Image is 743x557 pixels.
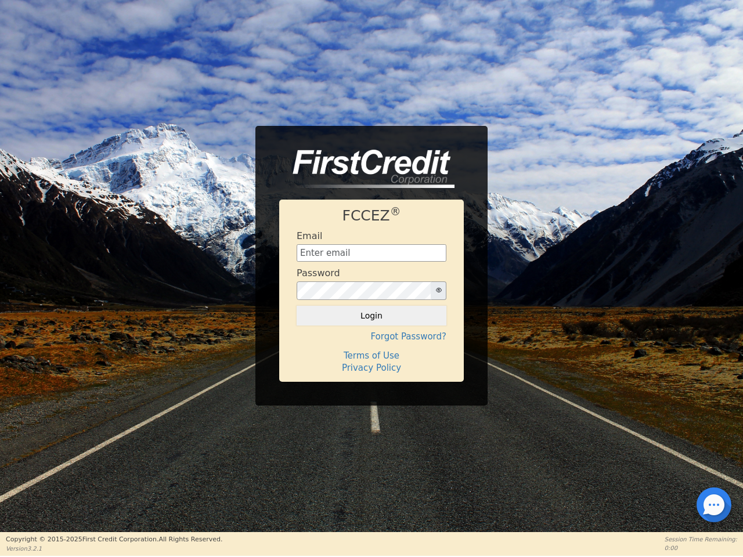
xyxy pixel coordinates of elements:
h4: Email [297,230,322,241]
p: Session Time Remaining: [665,535,737,544]
img: logo-CMu_cnol.png [279,150,455,188]
input: Enter email [297,244,446,262]
h1: FCCEZ [297,207,446,225]
p: 0:00 [665,544,737,552]
p: Version 3.2.1 [6,544,222,553]
h4: Forgot Password? [297,331,446,342]
button: Login [297,306,446,325]
h4: Password [297,267,340,278]
h4: Privacy Policy [297,363,446,373]
h4: Terms of Use [297,350,446,361]
p: Copyright © 2015- 2025 First Credit Corporation. [6,535,222,545]
input: password [297,281,431,300]
sup: ® [390,205,401,218]
span: All Rights Reserved. [158,536,222,543]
